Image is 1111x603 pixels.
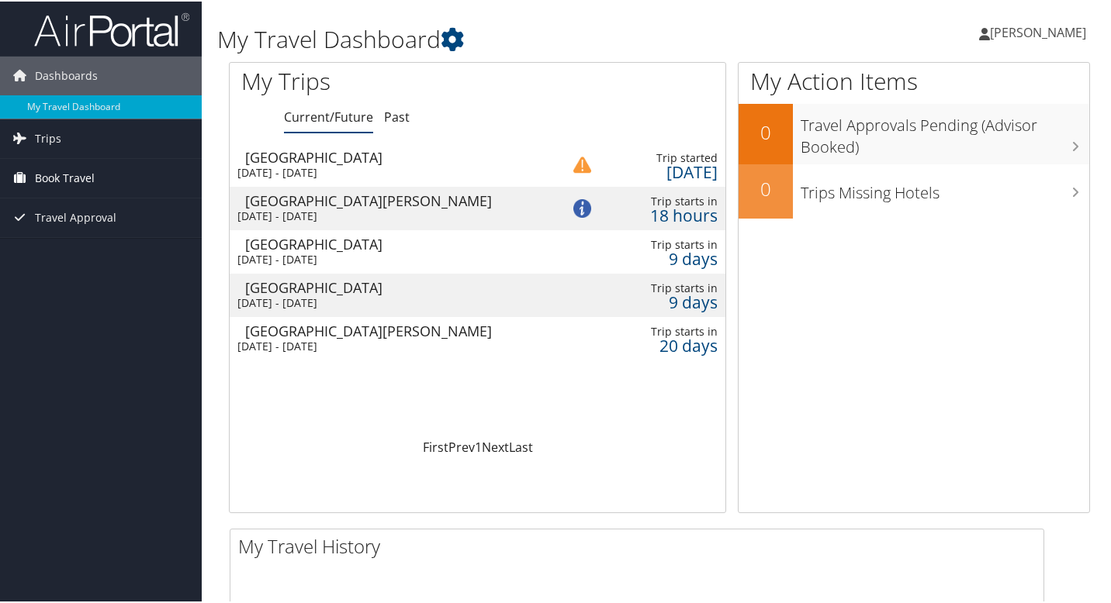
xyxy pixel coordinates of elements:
div: Trip started [607,150,718,164]
a: 0Travel Approvals Pending (Advisor Booked) [739,102,1089,162]
div: Trip starts in [607,236,718,250]
a: 0Trips Missing Hotels [739,163,1089,217]
div: [DATE] - [DATE] [237,251,538,265]
div: [DATE] - [DATE] [237,338,538,352]
h3: Travel Approvals Pending (Advisor Booked) [801,105,1089,157]
div: Trip starts in [607,193,718,207]
span: [PERSON_NAME] [990,22,1086,40]
div: 20 days [607,337,718,351]
h3: Trips Missing Hotels [801,173,1089,202]
span: Travel Approval [35,197,116,236]
span: Book Travel [35,157,95,196]
h2: 0 [739,118,793,144]
h1: My Travel Dashboard [217,22,807,54]
h2: My Travel History [238,532,1044,558]
div: Trip starts in [607,323,718,337]
div: [GEOGRAPHIC_DATA] [245,279,546,293]
div: [DATE] - [DATE] [237,295,538,308]
a: First [423,437,448,454]
a: [PERSON_NAME] [979,8,1102,54]
h1: My Trips [241,64,507,96]
img: alert-flat-solid-info.png [573,198,592,216]
div: [GEOGRAPHIC_DATA][PERSON_NAME] [245,192,546,206]
a: Past [384,107,410,124]
a: Next [482,437,509,454]
div: [GEOGRAPHIC_DATA] [245,236,546,250]
img: airportal-logo.png [34,10,189,47]
div: [GEOGRAPHIC_DATA][PERSON_NAME] [245,322,546,336]
a: Last [509,437,533,454]
a: Prev [448,437,475,454]
div: Trip starts in [607,280,718,294]
a: 1 [475,437,482,454]
span: Trips [35,118,61,157]
div: [DATE] [607,164,718,177]
div: [DATE] - [DATE] [237,164,538,178]
span: Dashboards [35,55,98,94]
h2: 0 [739,174,793,201]
div: 18 hours [607,207,718,221]
div: [DATE] - [DATE] [237,208,538,222]
h1: My Action Items [739,64,1089,96]
img: alert-flat-solid-caution.png [573,154,592,173]
div: 9 days [607,250,718,264]
a: Current/Future [284,107,373,124]
div: [GEOGRAPHIC_DATA] [245,149,546,163]
div: 9 days [607,294,718,308]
